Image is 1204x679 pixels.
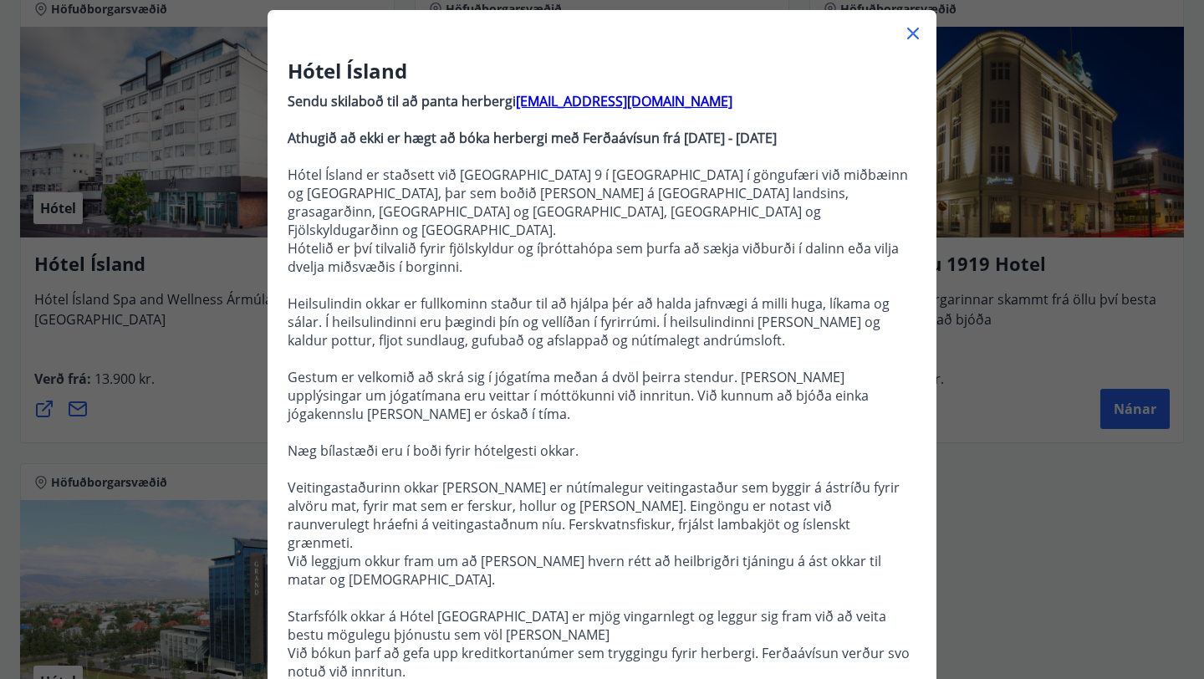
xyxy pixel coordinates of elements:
[288,92,516,110] strong: Sendu skilaboð til að panta herbergi
[288,368,916,423] p: Gestum er velkomið að skrá sig í jógatíma meðan á dvöl þeirra stendur. [PERSON_NAME] upplýsingar ...
[288,129,777,147] strong: Athugið að ekki er hægt að bóka herbergi með Ferðaávísun frá [DATE] - [DATE]
[288,57,916,85] h3: Hótel Ísland
[516,92,732,110] a: [EMAIL_ADDRESS][DOMAIN_NAME]
[288,239,916,276] p: Hótelið er því tilvalið fyrir fjölskyldur og íþróttahópa sem þurfa að sækja viðburði í dalinn eða...
[288,442,916,460] p: Næg bílastæði eru í boði fyrir hótelgesti okkar.
[288,294,916,350] p: Heilsulindin okkar er fullkominn staður til að hjálpa þér að halda jafnvægi á milli huga, líkama ...
[288,552,916,589] p: Við leggjum okkur fram um að [PERSON_NAME] hvern rétt að heilbrigðri tjáningu á ást okkar til mat...
[288,166,916,239] p: Hótel Ísland er staðsett við [GEOGRAPHIC_DATA] 9 í [GEOGRAPHIC_DATA] í göngufæri við miðbæinn og ...
[288,478,916,552] p: Veitingastaðurinn okkar [PERSON_NAME] er nútímalegur veitingastaður sem byggir á ástríðu fyrir al...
